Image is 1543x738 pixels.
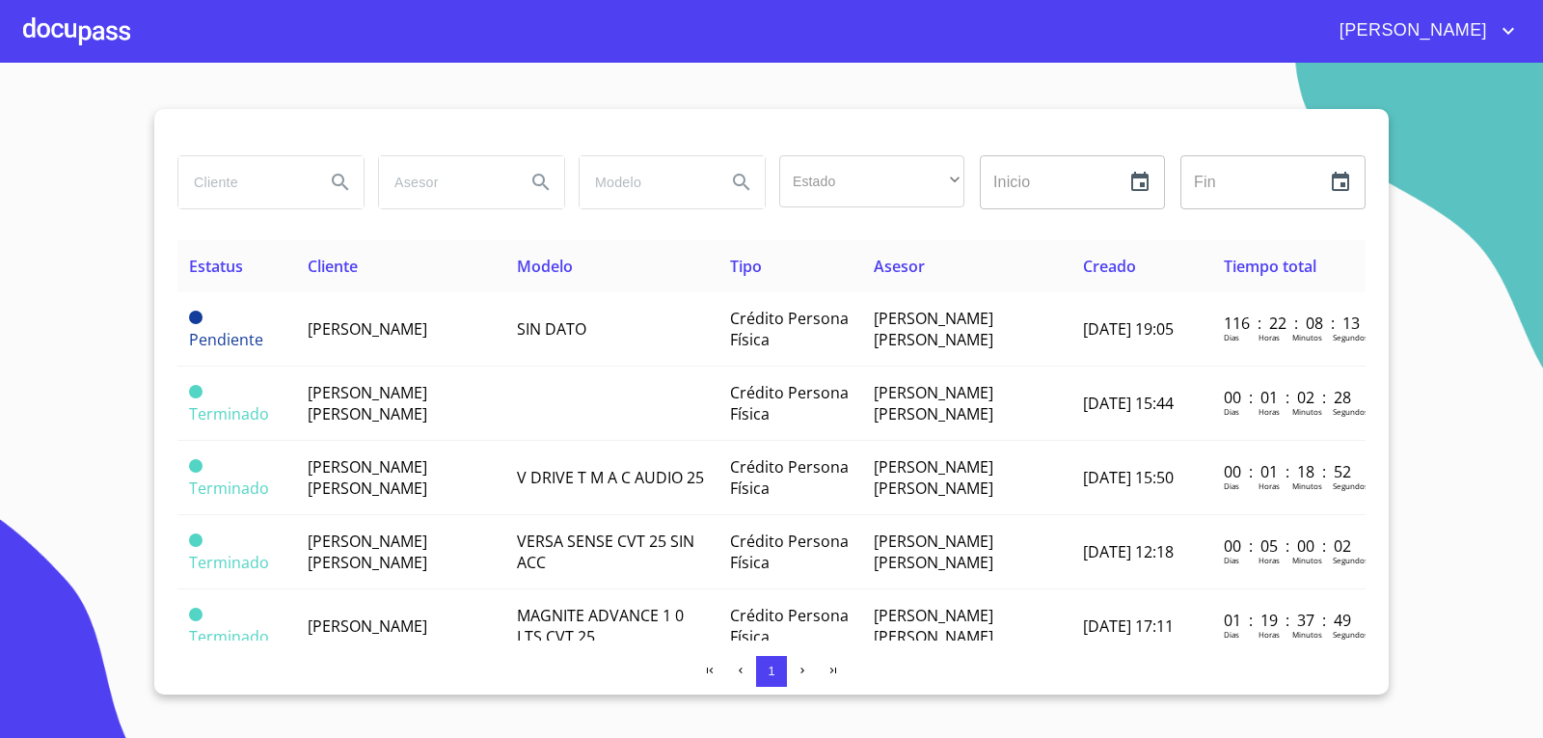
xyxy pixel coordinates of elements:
[1333,332,1368,342] p: Segundos
[1224,480,1239,491] p: Dias
[189,552,269,573] span: Terminado
[1259,480,1280,491] p: Horas
[308,382,427,424] span: [PERSON_NAME] [PERSON_NAME]
[730,456,849,499] span: Crédito Persona Física
[189,608,203,621] span: Terminado
[1083,393,1174,414] span: [DATE] 15:44
[1333,629,1368,640] p: Segundos
[779,155,964,207] div: ​
[1224,313,1354,334] p: 116 : 22 : 08 : 13
[379,156,510,208] input: search
[1224,387,1354,408] p: 00 : 01 : 02 : 28
[1224,555,1239,565] p: Dias
[1224,406,1239,417] p: Dias
[189,459,203,473] span: Terminado
[874,382,993,424] span: [PERSON_NAME] [PERSON_NAME]
[874,605,993,647] span: [PERSON_NAME] [PERSON_NAME]
[1224,535,1354,557] p: 00 : 05 : 00 : 02
[1333,480,1368,491] p: Segundos
[308,456,427,499] span: [PERSON_NAME] [PERSON_NAME]
[189,311,203,324] span: Pendiente
[1292,480,1322,491] p: Minutos
[1325,15,1520,46] button: account of current user
[1224,461,1354,482] p: 00 : 01 : 18 : 52
[189,385,203,398] span: Terminado
[1224,332,1239,342] p: Dias
[1224,610,1354,631] p: 01 : 19 : 37 : 49
[1224,256,1316,277] span: Tiempo total
[517,318,586,340] span: SIN DATO
[874,256,925,277] span: Asesor
[1083,467,1174,488] span: [DATE] 15:50
[768,664,774,678] span: 1
[756,656,787,687] button: 1
[1292,555,1322,565] p: Minutos
[730,531,849,573] span: Crédito Persona Física
[1083,615,1174,637] span: [DATE] 17:11
[189,329,263,350] span: Pendiente
[874,531,993,573] span: [PERSON_NAME] [PERSON_NAME]
[308,318,427,340] span: [PERSON_NAME]
[1292,406,1322,417] p: Minutos
[189,256,243,277] span: Estatus
[189,403,269,424] span: Terminado
[1259,629,1280,640] p: Horas
[1333,406,1368,417] p: Segundos
[317,159,364,205] button: Search
[730,605,849,647] span: Crédito Persona Física
[308,256,358,277] span: Cliente
[730,382,849,424] span: Crédito Persona Física
[730,256,762,277] span: Tipo
[874,456,993,499] span: [PERSON_NAME] [PERSON_NAME]
[308,615,427,637] span: [PERSON_NAME]
[189,478,269,499] span: Terminado
[1224,629,1239,640] p: Dias
[1083,318,1174,340] span: [DATE] 19:05
[517,605,684,647] span: MAGNITE ADVANCE 1 0 LTS CVT 25
[1259,555,1280,565] p: Horas
[1259,406,1280,417] p: Horas
[189,626,269,647] span: Terminado
[517,531,694,573] span: VERSA SENSE CVT 25 SIN ACC
[1325,15,1497,46] span: [PERSON_NAME]
[1292,629,1322,640] p: Minutos
[517,467,704,488] span: V DRIVE T M A C AUDIO 25
[517,256,573,277] span: Modelo
[1292,332,1322,342] p: Minutos
[718,159,765,205] button: Search
[189,533,203,547] span: Terminado
[1333,555,1368,565] p: Segundos
[1083,541,1174,562] span: [DATE] 12:18
[874,308,993,350] span: [PERSON_NAME] [PERSON_NAME]
[308,531,427,573] span: [PERSON_NAME] [PERSON_NAME]
[518,159,564,205] button: Search
[1259,332,1280,342] p: Horas
[580,156,711,208] input: search
[1083,256,1136,277] span: Creado
[178,156,310,208] input: search
[730,308,849,350] span: Crédito Persona Física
